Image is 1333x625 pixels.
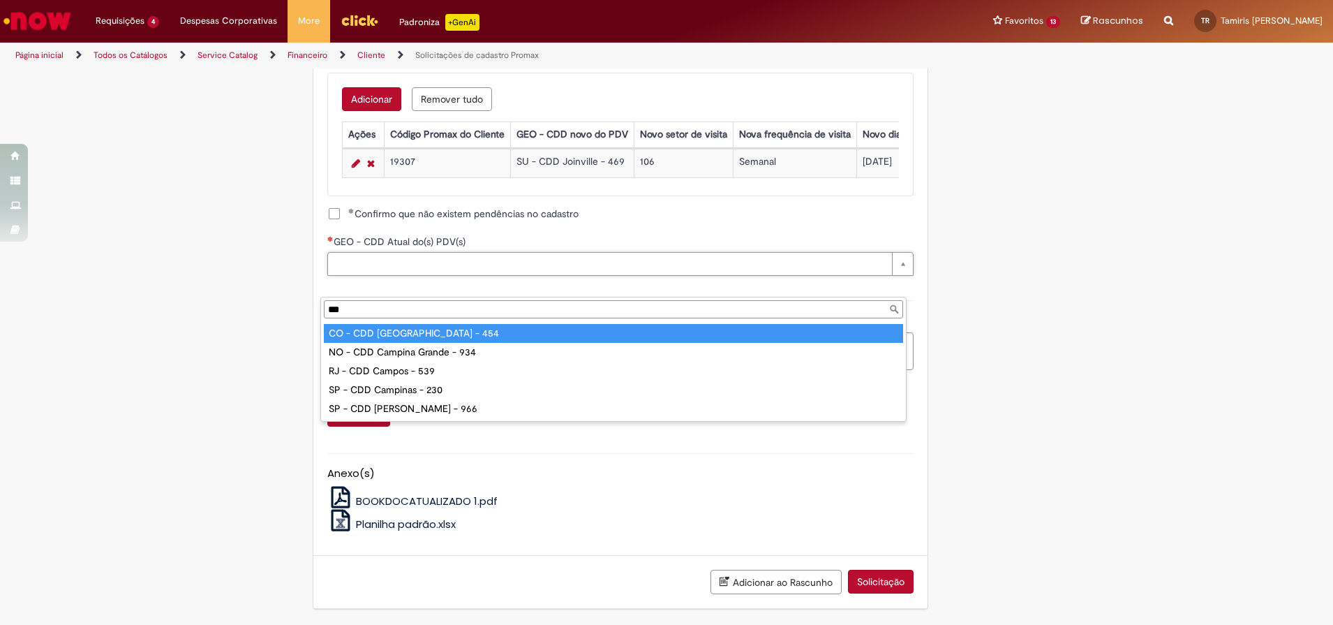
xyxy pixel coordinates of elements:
[324,362,903,381] div: RJ - CDD Campos - 539
[324,381,903,399] div: SP - CDD Campinas - 230
[321,321,906,421] ul: GEO - CDD Atual do(s) PDV(s)
[324,324,903,343] div: CO - CDD [GEOGRAPHIC_DATA] - 454
[324,399,903,418] div: SP - CDD [PERSON_NAME] - 966
[324,343,903,362] div: NO - CDD Campina Grande - 934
